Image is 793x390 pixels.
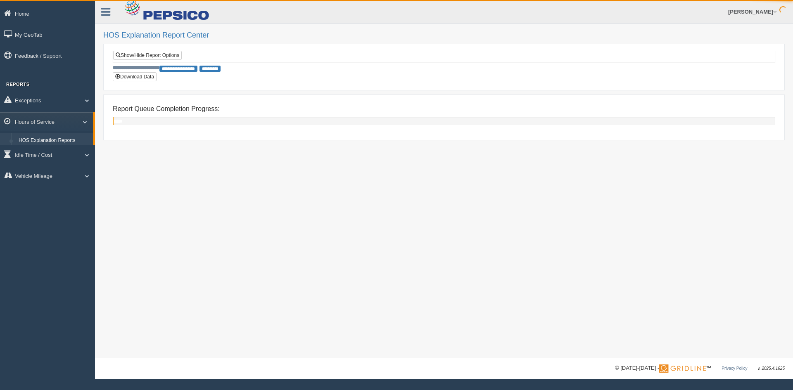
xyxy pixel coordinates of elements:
h4: Report Queue Completion Progress: [113,105,775,113]
img: Gridline [659,364,706,373]
span: v. 2025.4.1625 [758,366,785,371]
h2: HOS Explanation Report Center [103,31,785,40]
a: HOS Explanation Reports [15,133,93,148]
a: Show/Hide Report Options [113,51,182,60]
a: Privacy Policy [722,366,747,371]
button: Download Data [113,72,157,81]
div: © [DATE]-[DATE] - ™ [615,364,785,373]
